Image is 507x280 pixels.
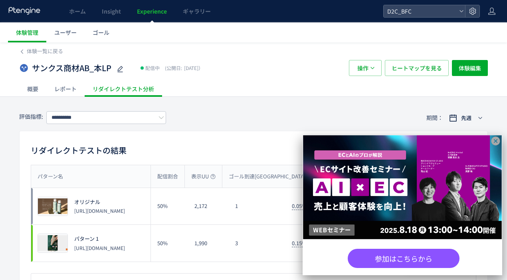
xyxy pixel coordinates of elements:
[426,111,443,124] span: 期間：
[145,64,160,72] span: 配信中
[165,64,182,71] span: (公開日:
[163,64,203,71] span: [DATE]）
[385,60,449,76] button: ヒートマップを見る
[69,7,86,15] span: ホーム
[444,112,488,124] button: 先週
[349,60,382,76] button: 操作
[74,235,99,243] span: パターン 1
[151,225,188,262] div: 50%
[38,197,67,216] img: 3c736d1b26fb98d04fb3e8876c521d1f1754389281273.jpeg
[19,112,43,120] span: 評価指標:
[46,81,85,97] div: レポート
[229,173,312,180] span: ゴール到達[GEOGRAPHIC_DATA]
[188,188,229,224] div: 2,172
[102,7,121,15] span: Insight
[74,198,100,206] span: オリジナル
[85,81,162,97] div: リダイレクトテスト分析
[74,207,125,214] p: https://store.borderfree-official.com/lp
[459,60,481,76] span: 体験編集
[229,188,285,224] div: 1
[292,202,307,210] span: 0.05%
[19,81,46,97] div: 概要
[32,62,111,74] span: サンクス商材AB_本LP
[385,5,456,17] span: D2C_BFC
[137,7,167,15] span: Experience
[93,28,109,36] span: ゴール
[16,28,38,36] span: 体験管理
[229,225,285,262] div: 3
[183,7,211,15] span: ギャラリー
[31,144,127,157] h2: リダイレクトテストの結果
[188,225,229,262] div: 1,990
[74,244,125,251] p: https://store.borderfree-official.com/lp?u=bfc_body-0001_fb_ad0001_01_thxte
[151,188,188,224] div: 50%
[392,60,442,76] span: ヒートマップを見る
[38,173,63,180] span: パターン名
[292,239,307,247] span: 0.15%
[191,173,216,180] span: 表示UU
[452,60,488,76] button: 体験編集
[357,60,368,76] span: 操作
[157,173,178,180] span: 配信割合
[54,28,77,36] span: ユーザー
[38,234,67,252] img: b3fa1a4ec9b62124db06f361b10a03521754389281258.jpeg
[27,47,63,55] span: 体験一覧に戻る
[461,114,471,122] span: 先週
